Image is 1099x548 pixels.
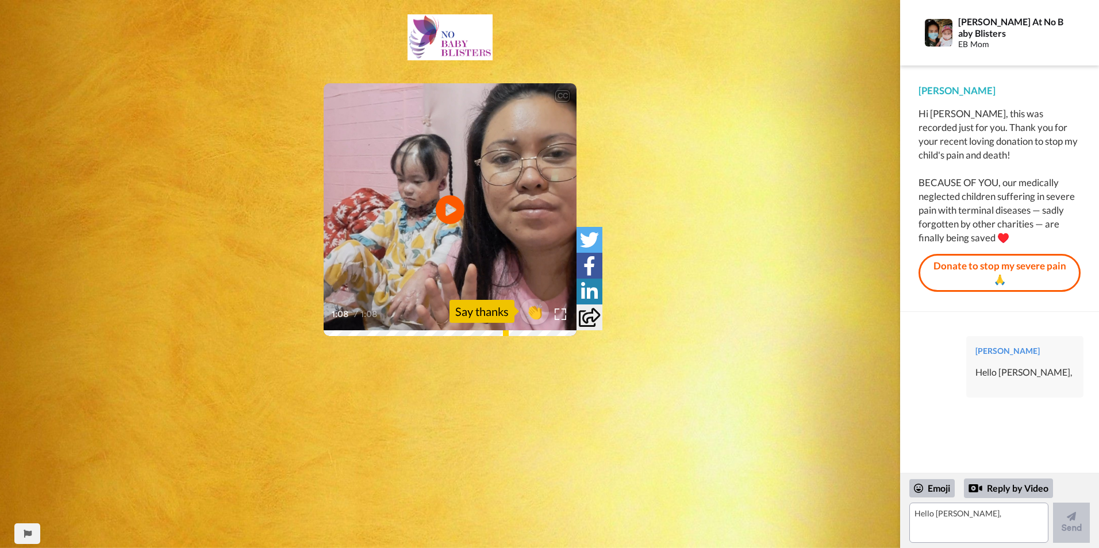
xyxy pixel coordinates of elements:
[332,307,352,321] span: 1:08
[969,481,982,495] div: Reply by Video
[909,479,955,497] div: Emoji
[975,366,1074,379] div: Hello [PERSON_NAME],
[958,16,1068,38] div: [PERSON_NAME] At No Baby Blisters
[975,345,1074,357] div: [PERSON_NAME]
[919,84,1081,98] div: [PERSON_NAME]
[354,307,358,321] span: /
[964,478,1053,498] div: Reply by Video
[408,14,493,60] img: fd14fcf7-f984-4e0a-97e1-9ae0771d22e6
[925,19,952,47] img: Profile Image
[449,300,514,323] div: Say thanks
[919,254,1081,292] a: Donate to stop my severe pain 🙏
[555,308,566,320] img: Full screen
[919,107,1081,245] div: Hi [PERSON_NAME], this was recorded just for you. Thank you for your recent loving donation to st...
[958,40,1068,49] div: EB Mom
[520,299,549,325] button: 👏
[1053,503,1090,543] button: Send
[520,302,549,321] span: 👏
[360,307,381,321] span: 1:08
[555,90,570,102] div: CC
